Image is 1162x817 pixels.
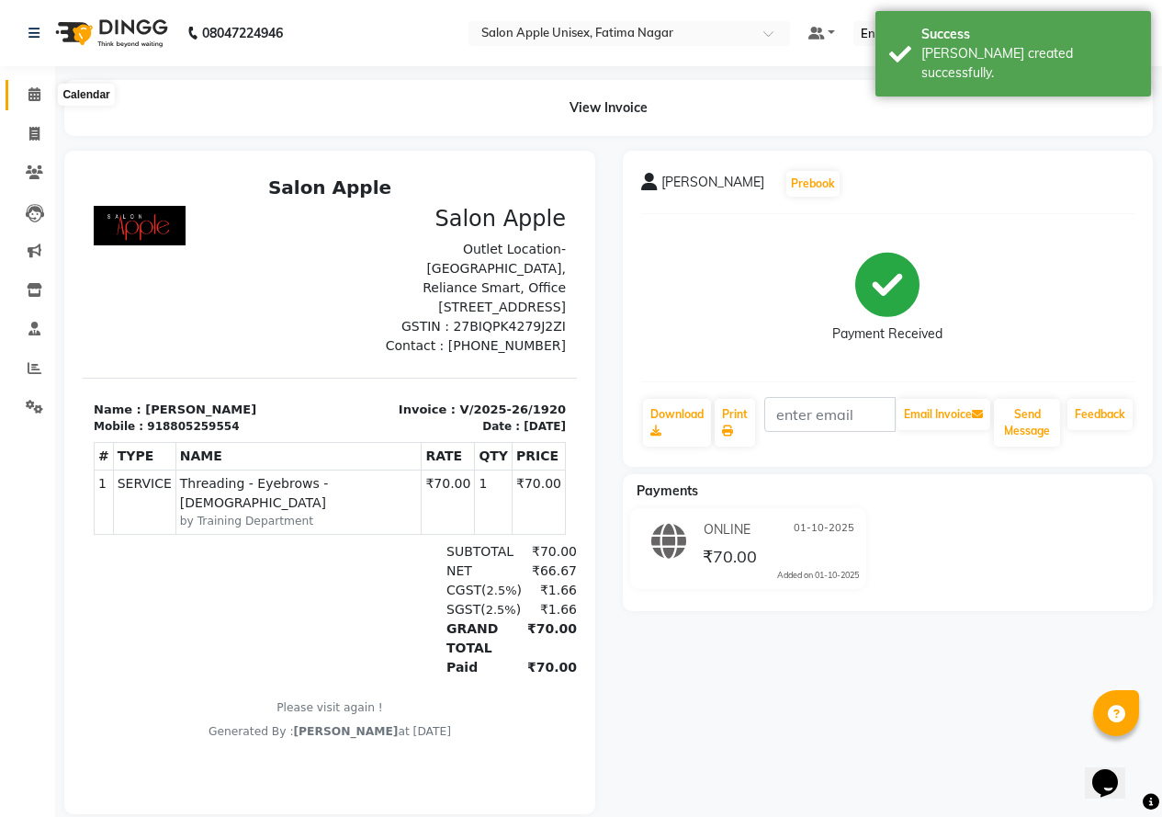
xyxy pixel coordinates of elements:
[339,301,392,365] td: ₹70.00
[423,373,494,392] div: ₹70.00
[423,412,494,431] div: ₹1.66
[211,556,316,569] span: [PERSON_NAME]
[30,274,93,301] th: TYPE
[353,450,423,489] div: GRAND TOTAL
[364,433,398,448] span: SGST
[637,482,698,499] span: Payments
[704,520,750,539] span: ONLINE
[404,414,434,428] span: 2.5%
[430,274,483,301] th: PRICE
[921,25,1137,44] div: Success
[392,301,430,365] td: 1
[764,397,897,432] input: enter email
[353,431,423,450] div: ( )
[11,7,483,29] h2: Salon Apple
[353,373,423,392] div: SUBTOTAL
[97,305,335,344] span: Threading - Eyebrows - [DEMOGRAPHIC_DATA]
[994,399,1060,447] button: Send Message
[777,569,859,582] div: Added on 01-10-2025
[339,274,392,301] th: RATE
[11,232,236,250] p: Name : [PERSON_NAME]
[661,173,764,199] span: [PERSON_NAME]
[353,412,423,431] div: ( )
[921,44,1137,83] div: Bill created successfully.
[58,84,114,106] div: Calendar
[202,7,283,59] b: 08047224946
[353,392,423,412] div: NET
[897,399,990,430] button: Email Invoice
[1067,399,1133,430] a: Feedback
[258,71,483,148] p: Outlet Location-[GEOGRAPHIC_DATA], Reliance Smart, Office [STREET_ADDRESS]
[423,431,494,450] div: ₹1.66
[423,489,494,508] div: ₹70.00
[430,301,483,365] td: ₹70.00
[47,7,173,59] img: logo
[93,274,339,301] th: NAME
[400,249,437,266] div: Date :
[30,301,93,365] td: SERVICE
[258,148,483,167] p: GSTIN : 27BIQPK4279J2ZI
[1085,743,1144,799] iframe: chat widget
[64,80,1153,136] div: View Invoice
[97,344,335,360] small: by Training Department
[703,546,757,572] span: ₹70.00
[786,171,840,197] button: Prebook
[832,324,942,344] div: Payment Received
[258,37,483,63] h3: Salon Apple
[715,399,755,447] a: Print
[423,392,494,412] div: ₹66.67
[794,520,854,539] span: 01-10-2025
[258,232,483,250] p: Invoice : V/2025-26/1920
[64,249,156,266] div: 918805259554
[11,554,483,571] div: Generated By : at [DATE]
[643,399,711,447] a: Download
[364,414,399,428] span: CGST
[12,274,31,301] th: #
[12,301,31,365] td: 1
[353,489,423,508] div: Paid
[11,530,483,547] p: Please visit again !
[11,249,61,266] div: Mobile :
[423,450,494,489] div: ₹70.00
[258,167,483,187] p: Contact : [PHONE_NUMBER]
[441,249,483,266] div: [DATE]
[392,274,430,301] th: QTY
[403,434,434,448] span: 2.5%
